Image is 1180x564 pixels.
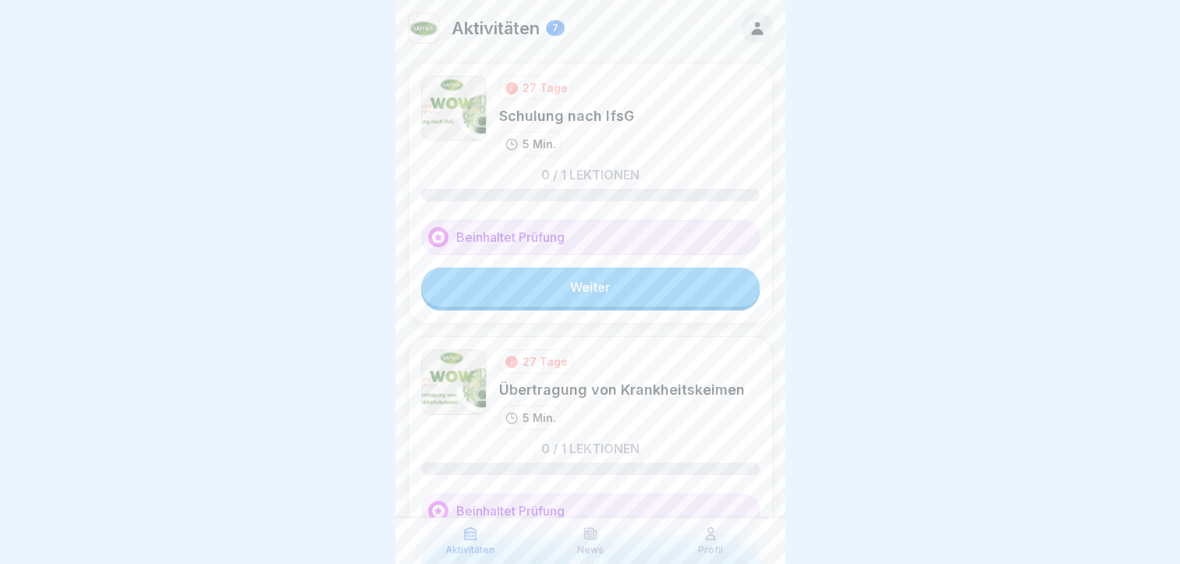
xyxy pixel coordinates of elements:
img: nvh0m954qqb4ryavzfvnyj8v.png [421,349,487,415]
p: News [577,544,604,555]
div: Übertragung von Krankheitskeimen [499,380,745,399]
div: 7 [546,20,565,36]
p: Aktivitäten [445,544,494,555]
div: Beinhaltet Prüfung [421,220,760,255]
div: Beinhaltet Prüfung [421,494,760,529]
p: 0 / 1 Lektionen [541,442,640,455]
img: kf7i1i887rzam0di2wc6oekd.png [409,13,438,43]
img: gws61i47o4mae1p22ztlfgxa.png [421,76,487,141]
p: 5 Min. [523,410,556,426]
div: 27 Tage [523,353,568,370]
div: Schulung nach IfsG [499,106,634,126]
a: Weiter [421,268,760,307]
p: Aktivitäten [452,18,540,38]
div: 27 Tage [523,80,568,96]
p: Profil [698,544,723,555]
p: 5 Min. [523,136,556,152]
p: 0 / 1 Lektionen [541,168,640,181]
